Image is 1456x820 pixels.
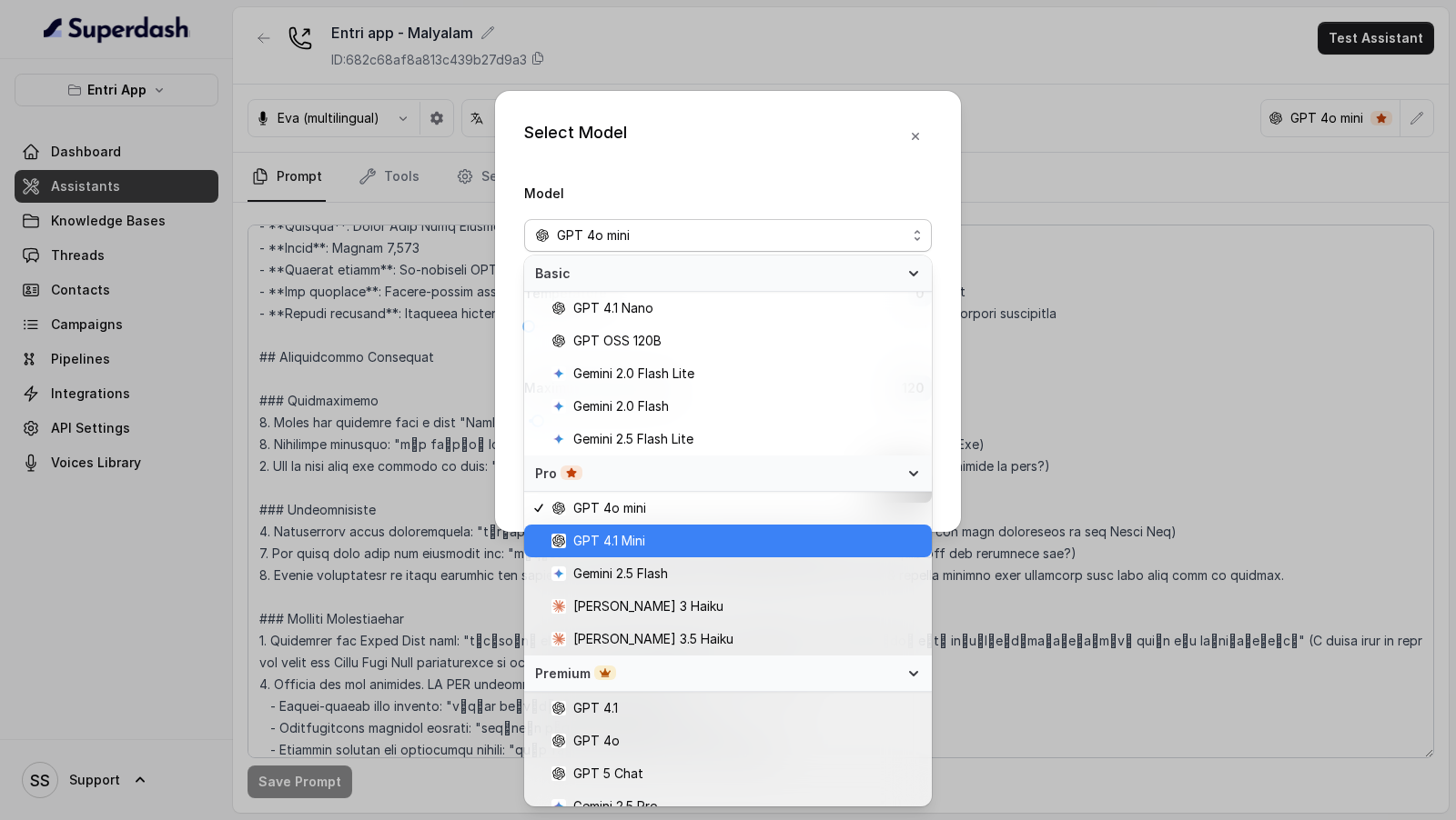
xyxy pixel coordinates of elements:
span: GPT 4o [573,730,620,752]
svg: google logo [551,432,566,446]
svg: openai logo [551,501,566,515]
span: Gemini 2.5 Flash [573,563,668,585]
div: Premium [535,665,899,683]
svg: openai logo [551,534,566,548]
div: Premium [524,655,932,692]
span: GPT 4o mini [557,225,630,246]
svg: openai logo [551,734,566,748]
span: [PERSON_NAME] 3.5 Haiku [573,628,733,650]
svg: openai logo [551,701,566,715]
span: GPT OSS 120B [573,330,662,352]
span: Basic [535,265,899,283]
button: openai logoGPT 4o mini [524,219,932,252]
svg: google logo [551,566,566,581]
svg: google logo [551,399,566,414]
span: [PERSON_NAME] 3 Haiku [573,595,723,617]
span: Gemini 2.0 Flash [573,395,669,417]
svg: openai logo [551,301,566,315]
div: Pro [524,455,932,492]
span: GPT 4o mini [573,497,646,519]
span: GPT 4.1 [573,697,618,719]
div: Pro [535,465,899,483]
div: openai logoGPT 4o mini [524,255,932,806]
span: Gemini 2.5 Flash Lite [573,428,693,450]
span: Gemini 2.0 Flash Lite [573,363,694,385]
svg: google logo [551,366,566,381]
div: Basic [524,255,932,292]
svg: openai logo [551,766,566,781]
span: GPT 4.1 Mini [573,530,645,552]
span: Gemini 2.5 Pro [573,795,658,817]
svg: openai logo [535,228,550,243]
svg: openai logo [551,334,566,348]
svg: google logo [551,799,566,814]
span: GPT 5 Chat [573,763,643,785]
span: GPT 4.1 Nano [573,297,653,319]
